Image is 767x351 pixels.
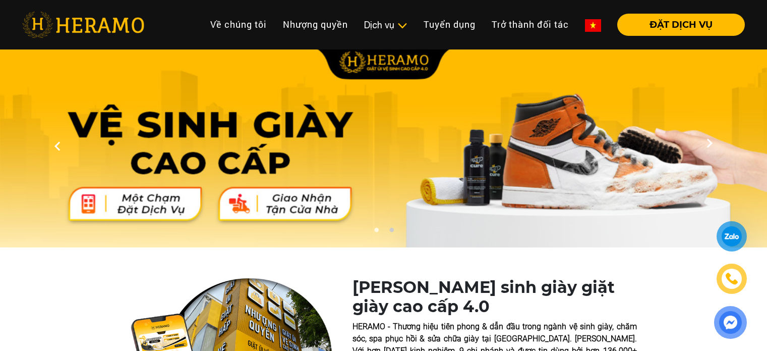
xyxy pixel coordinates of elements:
[585,19,601,32] img: vn-flag.png
[371,227,381,237] button: 1
[484,14,577,35] a: Trở thành đối tác
[416,14,484,35] a: Tuyển dụng
[364,18,407,32] div: Dịch vụ
[275,14,356,35] a: Nhượng quyền
[386,227,396,237] button: 2
[726,273,737,284] img: phone-icon
[352,278,637,317] h1: [PERSON_NAME] sinh giày giặt giày cao cấp 4.0
[609,20,745,29] a: ĐẶT DỊCH VỤ
[617,14,745,36] button: ĐẶT DỊCH VỤ
[202,14,275,35] a: Về chúng tôi
[718,265,746,293] a: phone-icon
[397,21,407,31] img: subToggleIcon
[22,12,144,38] img: heramo-logo.png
